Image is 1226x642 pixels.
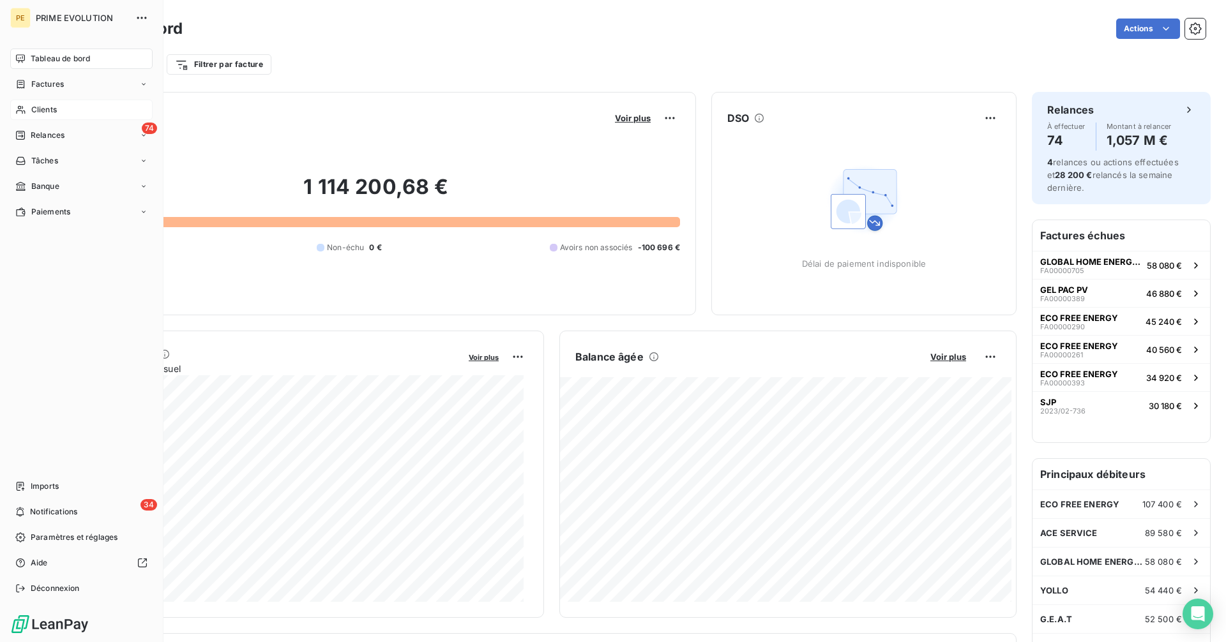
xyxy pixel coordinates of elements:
[1183,599,1213,629] div: Open Intercom Messenger
[1145,585,1182,595] span: 54 440 €
[31,104,57,116] span: Clients
[1033,251,1210,279] button: GLOBAL HOME ENERGY - BHM ECOFA0000070558 080 €
[31,583,80,594] span: Déconnexion
[1040,369,1118,379] span: ECO FREE ENERGY
[465,351,503,362] button: Voir plus
[930,352,966,362] span: Voir plus
[611,112,655,124] button: Voir plus
[1040,499,1119,509] span: ECO FREE ENERGY
[1040,407,1086,415] span: 2023/02-736
[31,53,90,64] span: Tableau de bord
[31,532,117,543] span: Paramètres et réglages
[1040,313,1118,323] span: ECO FREE ENERGY
[1040,614,1072,624] span: G.E.A.T
[1040,585,1068,595] span: YOLLO
[1033,279,1210,307] button: GEL PAC PVFA0000038946 880 €
[327,242,364,253] span: Non-échu
[1033,391,1210,419] button: SJP2023/02-73630 180 €
[1147,260,1182,271] span: 58 080 €
[823,159,905,241] img: Empty state
[369,242,381,253] span: 0 €
[31,557,48,569] span: Aide
[1116,19,1180,39] button: Actions
[802,258,927,269] span: Délai de paiement indisponible
[927,351,970,362] button: Voir plus
[1040,341,1118,351] span: ECO FREE ENERGY
[1033,307,1210,335] button: ECO FREE ENERGYFA0000029045 240 €
[1040,295,1085,302] span: FA00000389
[10,614,89,634] img: Logo LeanPay
[1047,102,1094,117] h6: Relances
[31,181,59,192] span: Banque
[1047,157,1179,193] span: relances ou actions effectuées et relancés la semaine dernière.
[560,242,633,253] span: Avoirs non associés
[1033,363,1210,391] button: ECO FREE ENERGYFA0000039334 920 €
[727,110,749,126] h6: DSO
[1146,317,1182,327] span: 45 240 €
[1040,267,1084,274] span: FA00000705
[72,174,680,213] h2: 1 114 200,68 €
[10,8,31,28] div: PE
[31,481,59,492] span: Imports
[1107,130,1172,151] h4: 1,057 M €
[1033,459,1210,489] h6: Principaux débiteurs
[1040,556,1145,567] span: GLOBAL HOME ENERGY - BHM ECO
[1055,170,1092,180] span: 28 200 €
[10,553,153,573] a: Aide
[1146,288,1182,299] span: 46 880 €
[575,349,644,364] h6: Balance âgée
[469,353,499,362] span: Voir plus
[1040,285,1088,295] span: GEL PAC PV
[1040,323,1085,331] span: FA00000290
[1107,123,1172,130] span: Montant à relancer
[1040,379,1085,387] span: FA00000393
[1040,257,1142,267] span: GLOBAL HOME ENERGY - BHM ECO
[1047,130,1086,151] h4: 74
[31,155,58,167] span: Tâches
[1145,528,1182,538] span: 89 580 €
[1142,499,1182,509] span: 107 400 €
[1040,351,1083,359] span: FA00000261
[31,206,70,218] span: Paiements
[1145,614,1182,624] span: 52 500 €
[615,113,651,123] span: Voir plus
[1146,345,1182,355] span: 40 560 €
[31,78,64,90] span: Factures
[167,54,271,75] button: Filtrer par facture
[1149,401,1182,411] span: 30 180 €
[1145,556,1182,567] span: 58 080 €
[1033,220,1210,251] h6: Factures échues
[1047,123,1086,130] span: À effectuer
[1040,397,1056,407] span: SJP
[72,362,460,375] span: Chiffre d'affaires mensuel
[30,506,77,518] span: Notifications
[1146,373,1182,383] span: 34 920 €
[1040,528,1098,538] span: ACE SERVICE
[142,123,157,134] span: 74
[36,13,128,23] span: PRIME EVOLUTION
[31,130,64,141] span: Relances
[1033,335,1210,363] button: ECO FREE ENERGYFA0000026140 560 €
[1047,157,1053,167] span: 4
[140,499,157,511] span: 34
[638,242,681,253] span: -100 696 €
